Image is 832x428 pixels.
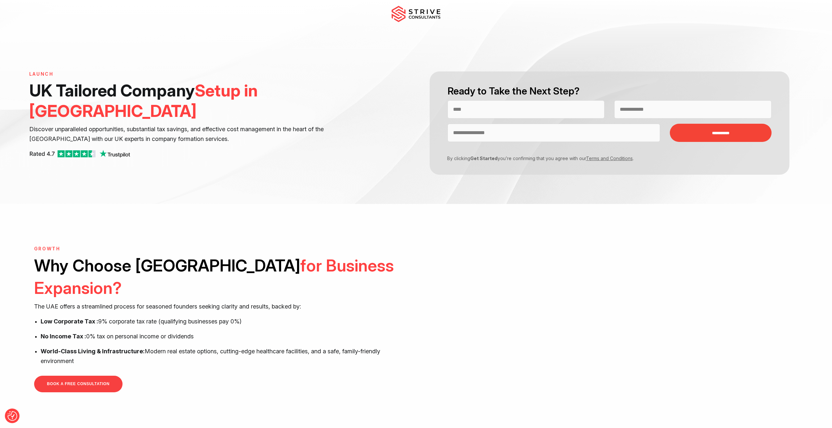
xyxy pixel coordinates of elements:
[29,124,362,144] p: Discover unparalleled opportunities, substantial tax savings, and effective cost management in th...
[7,411,17,421] button: Consent Preferences
[34,302,411,311] p: The UAE offers a streamlined process for seasoned founders seeking clarity and results, backed by:
[34,376,123,392] a: BOOK A FREE CONSULTATION
[416,71,803,175] form: Contact form
[41,317,411,326] p: 9% corporate tax rate (qualifying businesses pay 0%)
[41,346,411,366] p: Modern real estate options, cutting-edge healthcare facilities, and a safe, family-friendly envir...
[392,6,440,22] img: main-logo.svg
[41,332,411,341] p: 0% tax on personal income or dividends
[586,156,633,161] a: Terms and Conditions
[7,411,17,421] img: Revisit consent button
[41,348,145,355] strong: World-Class Living & Infrastructure:
[34,254,411,299] h2: Why Choose [GEOGRAPHIC_DATA]
[470,156,498,161] strong: Get Started
[34,246,411,252] h6: GROWTH
[41,333,86,340] strong: No Income Tax :
[29,80,362,121] h1: UK Tailored Company
[41,318,98,325] strong: Low Corporate Tax :
[29,71,362,77] h6: LAUNCH
[448,84,772,98] h2: Ready to Take the Next Step?
[443,155,767,162] p: By clicking you’re confirming that you agree with our .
